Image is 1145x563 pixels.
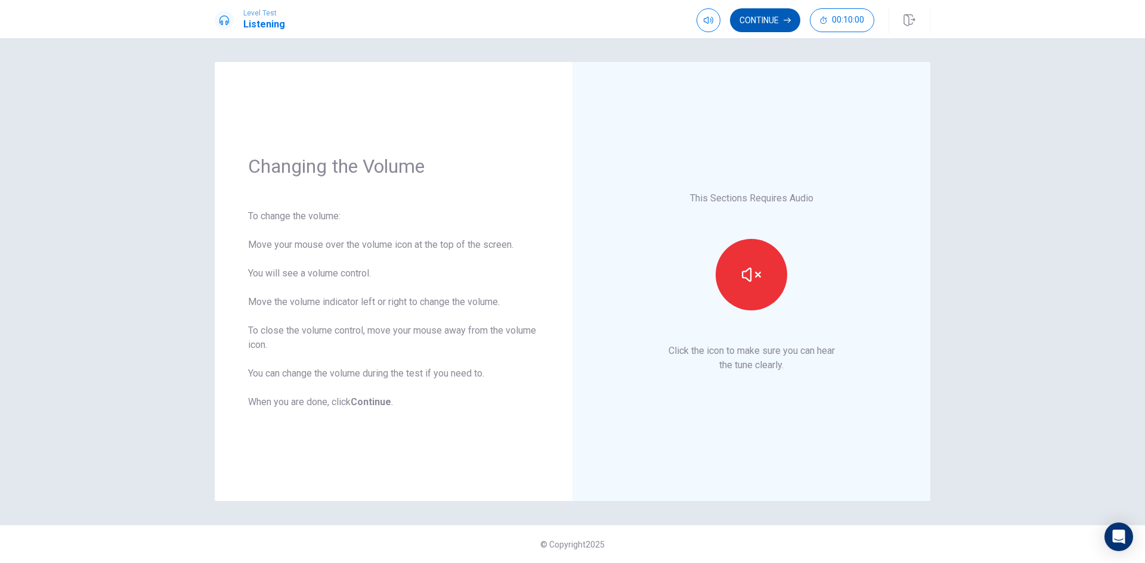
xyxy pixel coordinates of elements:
[832,15,864,25] span: 00:10:00
[248,209,539,409] div: To change the volume: Move your mouse over the volume icon at the top of the screen. You will see...
[730,8,800,32] button: Continue
[690,191,813,206] p: This Sections Requires Audio
[669,344,835,372] p: Click the icon to make sure you can hear the tune clearly.
[540,540,605,549] span: © Copyright 2025
[810,8,874,32] button: 00:10:00
[243,17,285,32] h1: Listening
[351,396,391,408] b: Continue
[248,154,539,178] h1: Changing the Volume
[1104,522,1133,551] div: Open Intercom Messenger
[243,9,285,17] span: Level Test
